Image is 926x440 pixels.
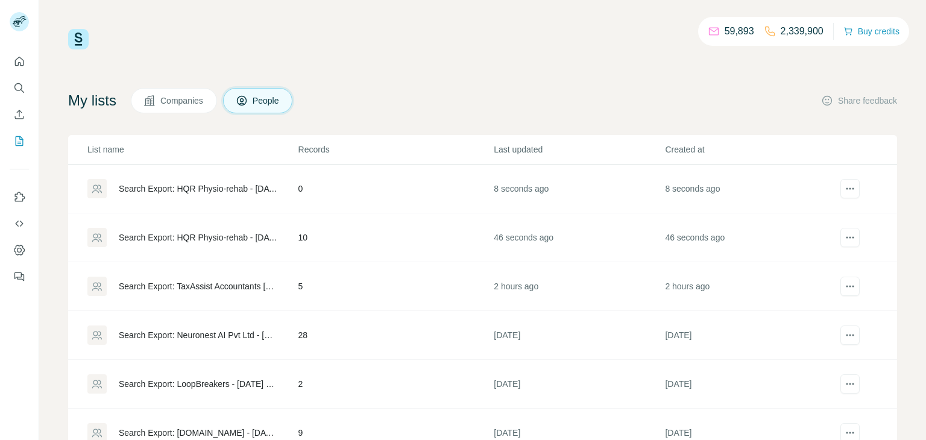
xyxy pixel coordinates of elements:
[494,143,664,156] p: Last updated
[665,143,835,156] p: Created at
[119,183,278,195] div: Search Export: HQR Physio-rehab - [DATE] 12:10
[87,143,297,156] p: List name
[298,360,494,409] td: 2
[843,23,899,40] button: Buy credits
[493,213,664,262] td: 46 seconds ago
[840,228,860,247] button: actions
[493,165,664,213] td: 8 seconds ago
[10,213,29,234] button: Use Surfe API
[840,374,860,394] button: actions
[119,231,278,244] div: Search Export: HQR Physio-rehab - [DATE] 12:09
[664,262,836,311] td: 2 hours ago
[298,213,494,262] td: 10
[840,179,860,198] button: actions
[821,95,897,107] button: Share feedback
[68,29,89,49] img: Surfe Logo
[10,130,29,152] button: My lists
[298,262,494,311] td: 5
[119,280,278,292] div: Search Export: TaxAssist Accountants [GEOGRAPHIC_DATA] - [DATE] 10:34
[493,262,664,311] td: 2 hours ago
[493,360,664,409] td: [DATE]
[664,165,836,213] td: 8 seconds ago
[10,77,29,99] button: Search
[119,329,278,341] div: Search Export: Neuronest AI Pvt Ltd - [DATE] 07:38
[119,427,278,439] div: Search Export: [DOMAIN_NAME] - [DATE] 06:07
[298,143,493,156] p: Records
[10,51,29,72] button: Quick start
[664,311,836,360] td: [DATE]
[781,24,824,39] p: 2,339,900
[253,95,280,107] span: People
[10,266,29,288] button: Feedback
[160,95,204,107] span: Companies
[840,325,860,345] button: actions
[840,277,860,296] button: actions
[10,104,29,125] button: Enrich CSV
[664,360,836,409] td: [DATE]
[664,213,836,262] td: 46 seconds ago
[298,165,494,213] td: 0
[10,239,29,261] button: Dashboard
[119,378,278,390] div: Search Export: LoopBreakers - [DATE] 08:47
[493,311,664,360] td: [DATE]
[68,91,116,110] h4: My lists
[10,186,29,208] button: Use Surfe on LinkedIn
[298,311,494,360] td: 28
[725,24,754,39] p: 59,893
